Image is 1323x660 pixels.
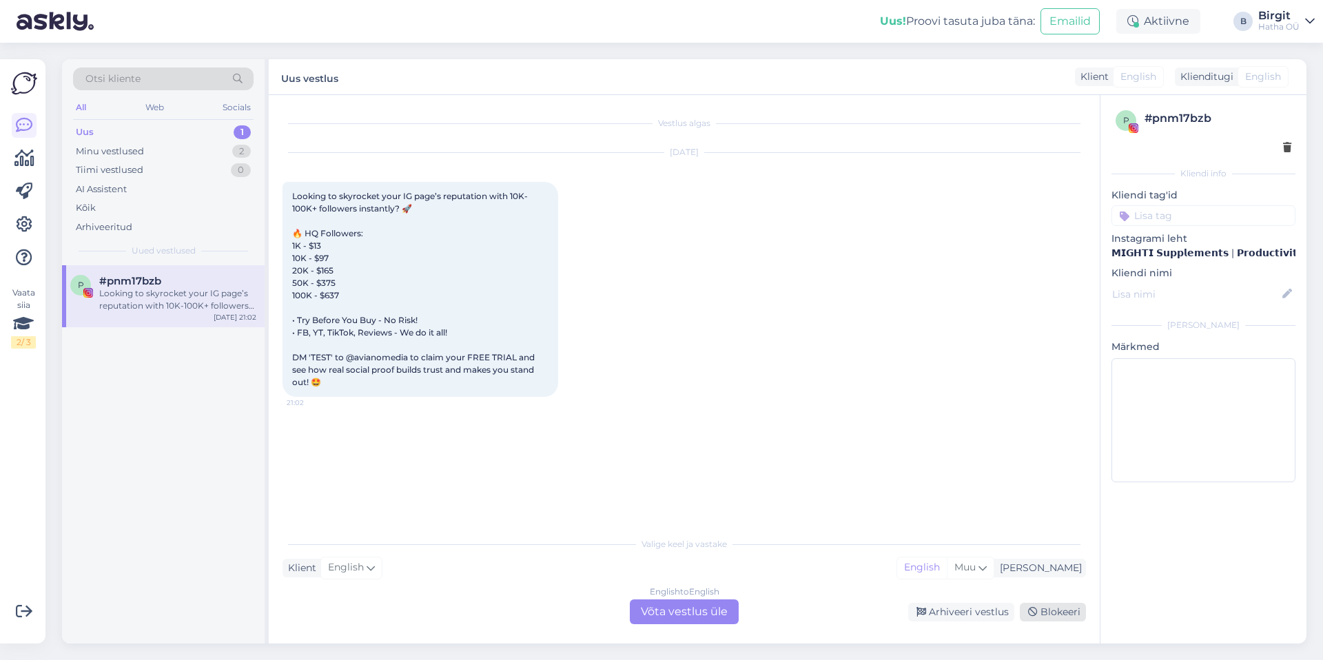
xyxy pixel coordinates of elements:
[76,220,132,234] div: Arhiveeritud
[1111,340,1295,354] p: Märkmed
[1123,115,1129,125] span: p
[11,70,37,96] img: Askly Logo
[880,14,906,28] b: Uus!
[897,557,947,578] div: English
[281,68,338,86] label: Uus vestlus
[1112,287,1280,302] input: Lisa nimi
[1111,167,1295,180] div: Kliendi info
[143,99,167,116] div: Web
[1111,319,1295,331] div: [PERSON_NAME]
[283,146,1086,158] div: [DATE]
[76,201,96,215] div: Kõik
[954,561,976,573] span: Muu
[11,287,36,349] div: Vaata siia
[11,336,36,349] div: 2 / 3
[1175,70,1233,84] div: Klienditugi
[994,561,1082,575] div: [PERSON_NAME]
[1258,10,1300,21] div: Birgit
[1245,70,1281,84] span: English
[214,312,256,322] div: [DATE] 21:02
[232,145,251,158] div: 2
[880,13,1035,30] div: Proovi tasuta juba täna:
[1233,12,1253,31] div: B
[1258,10,1315,32] a: BirgitHatha OÜ
[650,586,719,598] div: English to English
[76,163,143,177] div: Tiimi vestlused
[1040,8,1100,34] button: Emailid
[287,398,338,408] span: 21:02
[908,603,1014,621] div: Arhiveeri vestlus
[1075,70,1109,84] div: Klient
[76,183,127,196] div: AI Assistent
[99,275,161,287] span: #pnm17bzb
[1120,70,1156,84] span: English
[220,99,254,116] div: Socials
[132,245,196,257] span: Uued vestlused
[283,561,316,575] div: Klient
[1111,231,1295,246] p: Instagrami leht
[1116,9,1200,34] div: Aktiivne
[76,125,94,139] div: Uus
[292,191,537,387] span: Looking to skyrocket your IG page’s reputation with 10K-100K+ followers instantly? 🚀 🔥 HQ Followe...
[234,125,251,139] div: 1
[1111,246,1295,260] p: 𝗠𝗜𝗚𝗛𝗧𝗜 𝗦𝘂𝗽𝗽𝗹𝗲𝗺𝗲𝗻𝘁𝘀 | 𝗣𝗿𝗼𝗱𝘂𝗰𝘁𝗶𝘃𝗶𝘁𝘆, 𝗪𝗲𝗹𝗹𝗻𝗲𝘀𝘀 & 𝗥𝗲𝘀𝗶𝗹𝗶𝗲𝗻𝗰𝗲
[85,72,141,86] span: Otsi kliente
[283,538,1086,550] div: Valige keel ja vastake
[1258,21,1300,32] div: Hatha OÜ
[328,560,364,575] span: English
[1145,110,1291,127] div: # pnm17bzb
[231,163,251,177] div: 0
[630,599,739,624] div: Võta vestlus üle
[78,280,84,290] span: p
[73,99,89,116] div: All
[1111,205,1295,226] input: Lisa tag
[76,145,144,158] div: Minu vestlused
[99,287,256,312] div: Looking to skyrocket your IG page’s reputation with 10K-100K+ followers instantly? 🚀 🔥 HQ Followe...
[1111,266,1295,280] p: Kliendi nimi
[1020,603,1086,621] div: Blokeeri
[1111,188,1295,203] p: Kliendi tag'id
[283,117,1086,130] div: Vestlus algas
